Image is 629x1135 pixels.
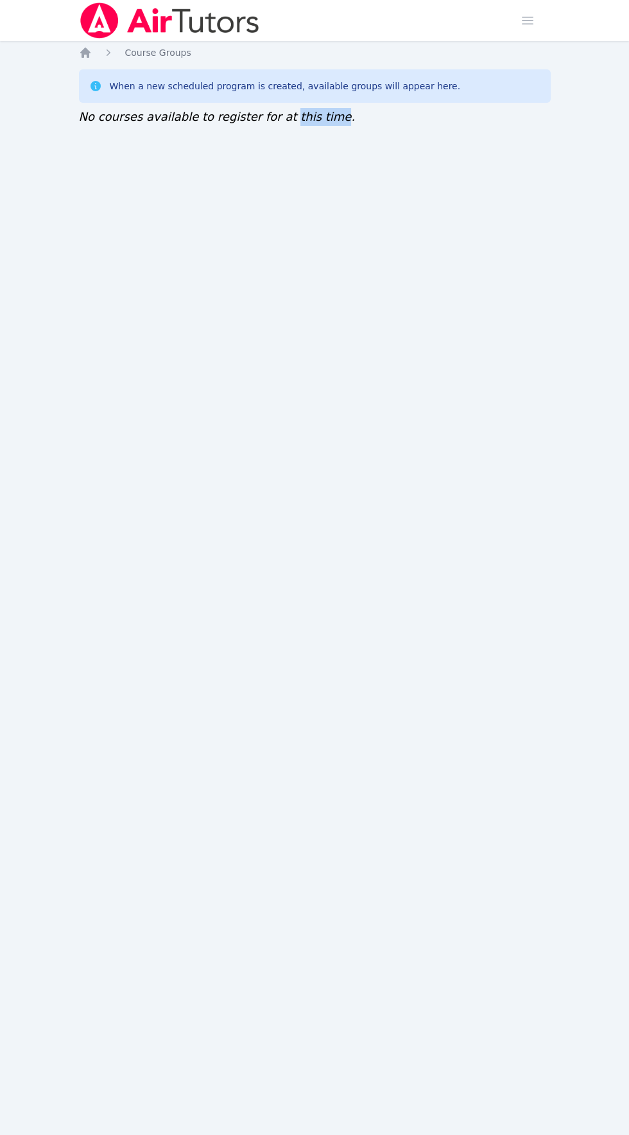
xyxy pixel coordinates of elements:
[79,110,356,123] span: No courses available to register for at this time.
[125,48,191,58] span: Course Groups
[110,80,461,92] div: When a new scheduled program is created, available groups will appear here.
[125,46,191,59] a: Course Groups
[79,3,261,39] img: Air Tutors
[79,46,551,59] nav: Breadcrumb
